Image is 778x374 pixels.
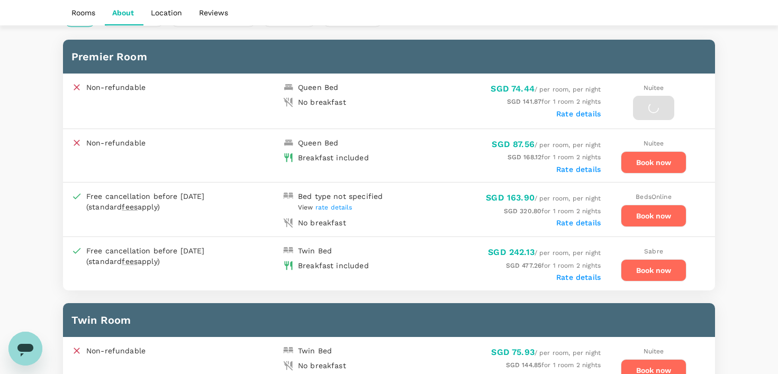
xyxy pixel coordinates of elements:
label: Rate details [556,110,601,118]
label: Rate details [556,165,601,174]
span: / per room, per night [486,195,601,202]
h6: Twin Room [71,312,707,329]
div: No breakfast [298,360,346,371]
h6: Premier Room [71,48,707,65]
button: Book now [621,205,686,227]
span: fees [122,203,138,211]
img: king-bed-icon [283,82,294,93]
div: Queen Bed [298,82,338,93]
span: SGD 477.26 [506,262,542,269]
span: SGD 144.85 [506,361,542,369]
img: king-bed-icon [283,138,294,148]
img: double-bed-icon [283,245,294,256]
div: No breakfast [298,97,346,107]
label: Rate details [556,273,601,281]
span: SGD 141.87 [507,98,542,105]
span: SGD 87.56 [492,139,534,149]
span: SGD 320.80 [504,207,542,215]
div: Twin Bed [298,245,332,256]
span: for 1 room 2 nights [506,361,601,369]
span: Nuitee [644,140,664,147]
span: SGD 242.13 [488,247,535,257]
label: Rate details [556,218,601,227]
span: rate details [315,204,352,211]
div: Free cancellation before [DATE] (standard apply) [86,191,229,212]
img: double-bed-icon [283,345,294,356]
button: Book now [621,259,686,281]
span: SGD 74.44 [491,84,534,94]
span: for 1 room 2 nights [507,98,601,105]
div: No breakfast [298,217,346,228]
span: BedsOnline [636,193,672,200]
p: Non-refundable [86,138,146,148]
img: double-bed-icon [283,191,294,202]
span: for 1 room 2 nights [508,153,601,161]
span: / per room, per night [492,141,601,149]
p: Reviews [199,7,228,18]
span: View [298,204,352,211]
p: Rooms [71,7,95,18]
div: Free cancellation before [DATE] (standard apply) [86,245,229,267]
div: Breakfast included [298,260,369,271]
span: / per room, per night [491,349,601,357]
div: Twin Bed [298,345,332,356]
span: Nuitee [644,348,664,355]
span: / per room, per night [488,249,601,257]
span: for 1 room 2 nights [504,207,601,215]
span: fees [122,257,138,266]
div: Bed type not specified [298,191,383,202]
div: Breakfast included [298,152,369,163]
span: Nuitee [644,84,664,92]
p: Location [151,7,182,18]
p: About [112,7,134,18]
span: Sabre [644,248,663,255]
iframe: Button to launch messaging window [8,332,42,366]
p: Non-refundable [86,82,146,93]
span: SGD 75.93 [491,347,534,357]
p: Non-refundable [86,345,146,356]
span: SGD 163.90 [486,193,535,203]
div: Queen Bed [298,138,338,148]
span: SGD 168.12 [508,153,542,161]
span: / per room, per night [491,86,601,93]
button: Book now [621,151,686,174]
span: for 1 room 2 nights [506,262,601,269]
